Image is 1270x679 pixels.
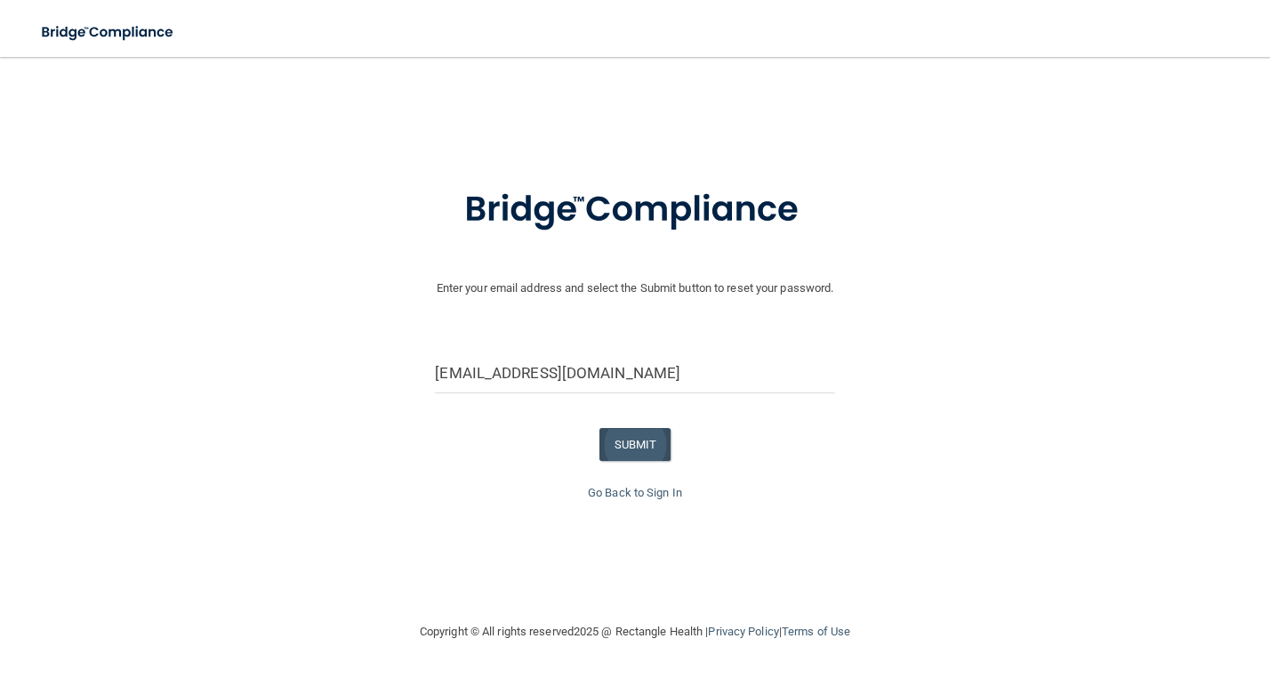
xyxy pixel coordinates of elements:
[588,486,682,499] a: Go Back to Sign In
[428,164,842,256] img: bridge_compliance_login_screen.278c3ca4.svg
[599,428,671,461] button: SUBMIT
[310,603,960,660] div: Copyright © All rights reserved 2025 @ Rectangle Health | |
[435,353,834,393] input: Email
[782,625,850,638] a: Terms of Use
[708,625,778,638] a: Privacy Policy
[27,14,190,51] img: bridge_compliance_login_screen.278c3ca4.svg
[962,553,1249,624] iframe: Drift Widget Chat Controller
